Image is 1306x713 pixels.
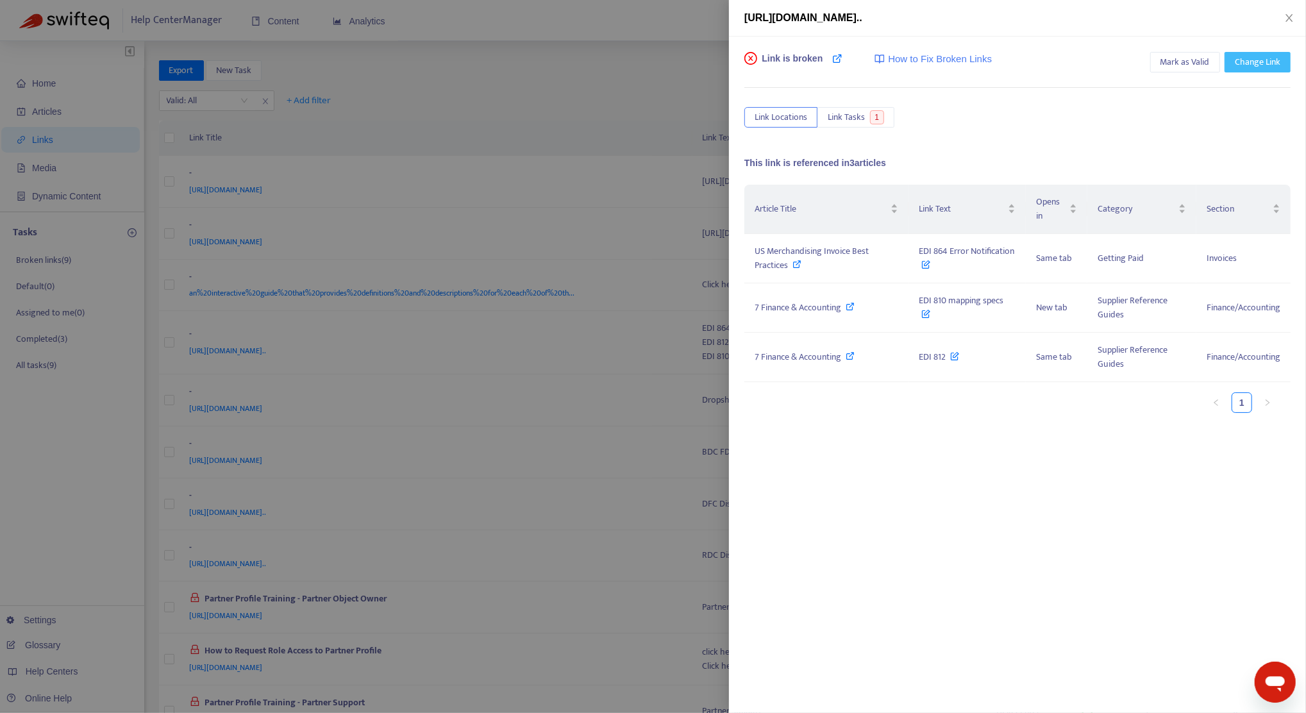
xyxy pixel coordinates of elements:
[919,244,1014,273] span: EDI 864 Error Notification
[1087,185,1196,234] th: Category
[1036,349,1072,364] span: Same tab
[1257,392,1278,413] li: Next Page
[1235,55,1280,69] span: Change Link
[1232,393,1252,412] a: 1
[744,52,757,65] span: close-circle
[919,293,1003,322] span: EDI 810 mapping specs
[755,202,888,216] span: Article Title
[875,54,885,64] img: image-link
[1280,12,1298,24] button: Close
[828,110,865,124] span: Link Tasks
[1207,349,1280,364] span: Finance/Accounting
[919,202,1005,216] span: Link Text
[1206,392,1226,413] li: Previous Page
[1098,293,1168,322] span: Supplier Reference Guides
[1206,392,1226,413] button: left
[1255,662,1296,703] iframe: Button to launch messaging window
[1207,300,1280,315] span: Finance/Accounting
[875,52,992,67] a: How to Fix Broken Links
[908,185,1026,234] th: Link Text
[1036,251,1072,265] span: Same tab
[744,158,886,168] span: This link is referenced in 3 articles
[1207,202,1270,216] span: Section
[762,52,823,78] span: Link is broken
[1225,52,1291,72] button: Change Link
[1098,342,1168,371] span: Supplier Reference Guides
[888,52,992,67] span: How to Fix Broken Links
[1098,251,1144,265] span: Getting Paid
[1150,52,1220,72] button: Mark as Valid
[755,110,807,124] span: Link Locations
[1036,300,1067,315] span: New tab
[744,12,862,23] span: [URL][DOMAIN_NAME]..
[1196,185,1291,234] th: Section
[1160,55,1210,69] span: Mark as Valid
[1207,251,1237,265] span: Invoices
[1284,13,1294,23] span: close
[1026,185,1087,234] th: Opens in
[817,107,894,128] button: Link Tasks1
[1036,195,1067,223] span: Opens in
[1232,392,1252,413] li: 1
[1257,392,1278,413] button: right
[744,185,908,234] th: Article Title
[755,349,841,364] span: 7 Finance & Accounting
[755,300,841,315] span: 7 Finance & Accounting
[919,349,959,364] span: EDI 812
[744,107,817,128] button: Link Locations
[1098,202,1176,216] span: Category
[870,110,885,124] span: 1
[1264,399,1271,407] span: right
[1212,399,1220,407] span: left
[755,244,869,273] span: US Merchandising Invoice Best Practices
